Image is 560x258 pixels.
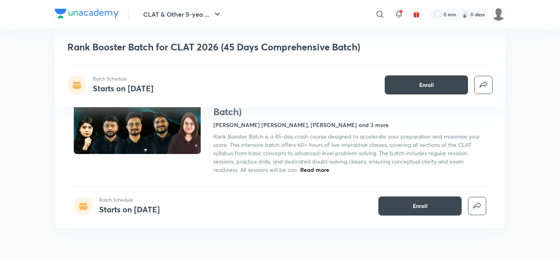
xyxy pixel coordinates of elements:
button: avatar [410,8,423,21]
h1: Rank Booster Batch for CLAT 2026 (45 Days Comprehensive Batch) [213,94,486,117]
span: Enroll [419,81,434,89]
p: Batch Schedule [99,196,160,204]
h4: Starts on [DATE] [93,83,153,94]
img: avatar [413,11,420,18]
h1: Rank Booster Batch for CLAT 2026 (45 Days Comprehensive Batch) [67,41,378,53]
img: streak [461,10,469,18]
img: Basudha [492,8,505,21]
p: Batch Schedule [93,75,153,83]
button: CLAT & Other 5-yea ... [138,6,227,22]
img: Thumbnail [73,82,202,155]
img: Company Logo [55,9,119,18]
h4: Starts on [DATE] [99,204,160,215]
span: Rank Booster Batch is a 45-day crash course designed to accelerate your preparation and maximise ... [213,133,480,173]
a: Company Logo [55,9,119,20]
span: Read more [300,166,329,173]
span: Enroll [413,202,428,210]
button: Enroll [378,196,462,216]
button: Enroll [385,75,468,94]
h4: [PERSON_NAME] [PERSON_NAME], [PERSON_NAME] and 3 more [213,121,389,129]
